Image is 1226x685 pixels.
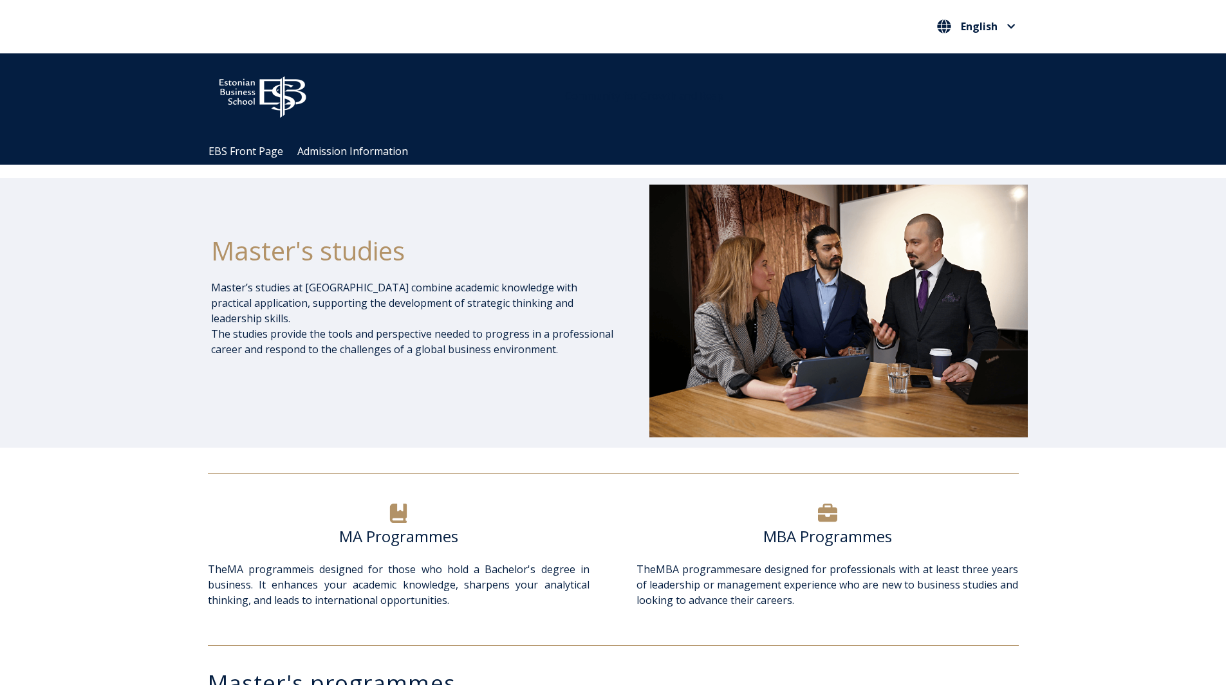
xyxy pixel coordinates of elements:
[209,144,283,158] a: EBS Front Page
[656,562,745,576] a: MBA programmes
[211,280,615,357] p: Master’s studies at [GEOGRAPHIC_DATA] combine academic knowledge with practical application, supp...
[961,21,998,32] span: English
[649,185,1028,437] img: DSC_1073
[636,527,1018,546] h6: MBA Programmes
[934,16,1019,37] button: English
[211,235,615,267] h1: Master's studies
[934,16,1019,37] nav: Select your language
[636,562,1018,607] span: The are designed for professionals with at least three years of leadership or management experien...
[208,66,317,122] img: ebs_logo2016_white
[208,527,590,546] h6: MA Programmes
[297,144,408,158] a: Admission Information
[208,562,590,607] span: The is designed for those who hold a Bachelor's degree in business. It enhances your academic kno...
[565,89,723,103] span: Community for Growth and Resp
[227,562,306,576] a: MA programme
[201,138,1038,165] div: Navigation Menu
